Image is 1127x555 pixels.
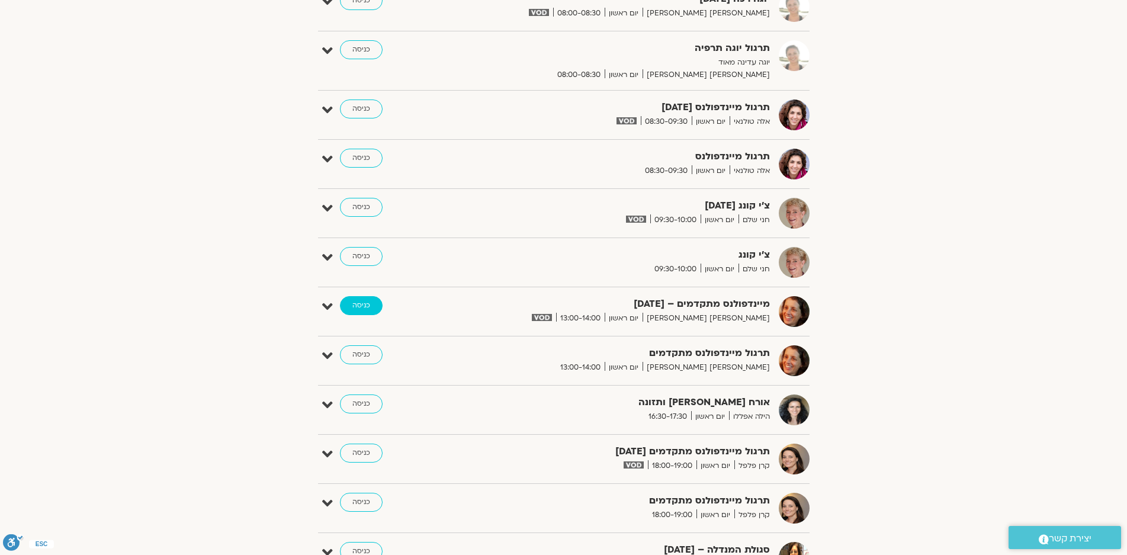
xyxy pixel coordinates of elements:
span: חני שלם [739,263,770,275]
strong: תרגול יוגה תרפיה [480,40,770,56]
a: כניסה [340,493,383,512]
img: vodicon [532,314,551,321]
a: כניסה [340,345,383,364]
strong: אורח [PERSON_NAME] ותזונה [480,394,770,410]
a: כניסה [340,40,383,59]
a: כניסה [340,394,383,413]
span: 13:00-14:00 [556,361,605,374]
span: 08:00-08:30 [553,69,605,81]
span: 18:00-19:00 [648,509,696,521]
span: [PERSON_NAME] [PERSON_NAME] [643,69,770,81]
strong: תרגול מיינדפולנס מתקדמים [480,493,770,509]
strong: צ’י קונג [DATE] [480,198,770,214]
strong: צ'י קונג [480,247,770,263]
span: יום ראשון [605,7,643,20]
a: כניסה [340,198,383,217]
span: יום ראשון [692,165,730,177]
a: יצירת קשר [1009,526,1121,549]
span: אלה טולנאי [730,165,770,177]
span: יום ראשון [605,361,643,374]
img: vodicon [529,9,548,16]
span: 18:00-19:00 [648,460,696,472]
span: יום ראשון [605,312,643,325]
img: vodicon [626,216,646,223]
a: כניסה [340,247,383,266]
a: כניסה [340,100,383,118]
span: 08:30-09:30 [641,116,692,128]
span: יום ראשון [696,460,734,472]
span: 09:30-10:00 [650,263,701,275]
strong: תרגול מיינדפולנס מתקדמים [DATE] [480,444,770,460]
strong: תרגול מיינדפולנס [480,149,770,165]
span: 13:00-14:00 [556,312,605,325]
span: אלה טולנאי [730,116,770,128]
span: יום ראשון [692,116,730,128]
a: כניסה [340,149,383,168]
a: כניסה [340,444,383,463]
span: 16:30-17:30 [644,410,691,423]
img: vodicon [617,117,636,124]
span: יום ראשון [696,509,734,521]
span: 09:30-10:00 [650,214,701,226]
span: יום ראשון [605,69,643,81]
span: 08:30-09:30 [641,165,692,177]
span: [PERSON_NAME] [PERSON_NAME] [643,361,770,374]
span: קרן פלפל [734,509,770,521]
p: יוגה עדינה מאוד [480,56,770,69]
span: [PERSON_NAME] [PERSON_NAME] [643,312,770,325]
span: 08:00-08:30 [553,7,605,20]
span: חני שלם [739,214,770,226]
strong: תרגול מיינדפולנס מתקדמים [480,345,770,361]
span: קרן פלפל [734,460,770,472]
span: [PERSON_NAME] [PERSON_NAME] [643,7,770,20]
strong: מיינדפולנס מתקדמים – [DATE] [480,296,770,312]
span: יום ראשון [701,263,739,275]
strong: תרגול מיינדפולנס [DATE] [480,100,770,116]
a: כניסה [340,296,383,315]
span: הילה אפללו [729,410,770,423]
img: vodicon [624,461,643,469]
span: יום ראשון [701,214,739,226]
span: יצירת קשר [1049,531,1091,547]
span: יום ראשון [691,410,729,423]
